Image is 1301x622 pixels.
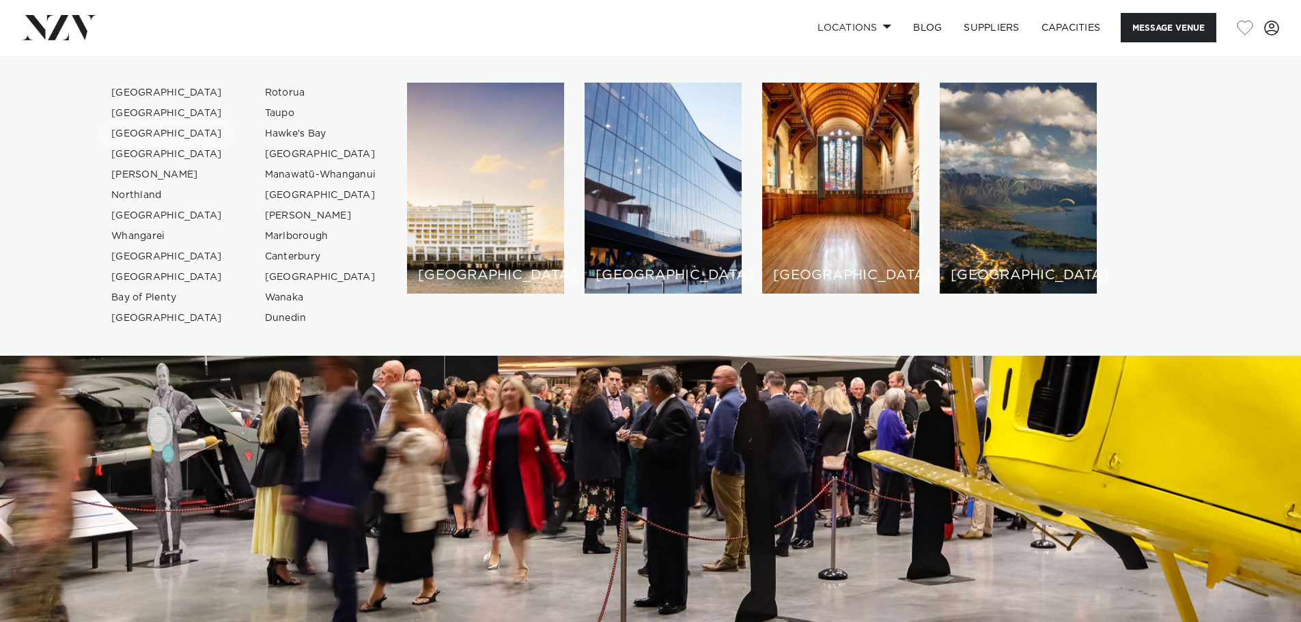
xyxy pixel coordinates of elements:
h6: [GEOGRAPHIC_DATA] [951,268,1086,283]
h6: [GEOGRAPHIC_DATA] [596,268,731,283]
button: Message Venue [1121,13,1216,42]
a: Canterbury [254,246,387,267]
a: [GEOGRAPHIC_DATA] [100,124,234,144]
a: [GEOGRAPHIC_DATA] [100,267,234,287]
a: [GEOGRAPHIC_DATA] [100,308,234,328]
a: [PERSON_NAME] [254,206,387,226]
a: Marlborough [254,226,387,246]
a: Christchurch venues [GEOGRAPHIC_DATA] [762,83,919,294]
a: Locations [807,13,902,42]
a: SUPPLIERS [953,13,1030,42]
a: Hawke's Bay [254,124,387,144]
a: BLOG [902,13,953,42]
a: Queenstown venues [GEOGRAPHIC_DATA] [940,83,1097,294]
a: [GEOGRAPHIC_DATA] [254,267,387,287]
a: [GEOGRAPHIC_DATA] [254,144,387,165]
a: Rotorua [254,83,387,103]
a: [PERSON_NAME] [100,165,234,185]
a: [GEOGRAPHIC_DATA] [100,206,234,226]
a: Manawatū-Whanganui [254,165,387,185]
a: Bay of Plenty [100,287,234,308]
a: Taupo [254,103,387,124]
a: Wanaka [254,287,387,308]
img: nzv-logo.png [22,15,96,40]
a: [GEOGRAPHIC_DATA] [100,83,234,103]
a: [GEOGRAPHIC_DATA] [100,246,234,267]
a: Northland [100,185,234,206]
a: Dunedin [254,308,387,328]
a: Capacities [1031,13,1112,42]
a: Wellington venues [GEOGRAPHIC_DATA] [585,83,742,294]
a: [GEOGRAPHIC_DATA] [100,103,234,124]
a: [GEOGRAPHIC_DATA] [254,185,387,206]
a: [GEOGRAPHIC_DATA] [100,144,234,165]
h6: [GEOGRAPHIC_DATA] [773,268,908,283]
a: Whangarei [100,226,234,246]
a: Auckland venues [GEOGRAPHIC_DATA] [407,83,564,294]
h6: [GEOGRAPHIC_DATA] [418,268,553,283]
